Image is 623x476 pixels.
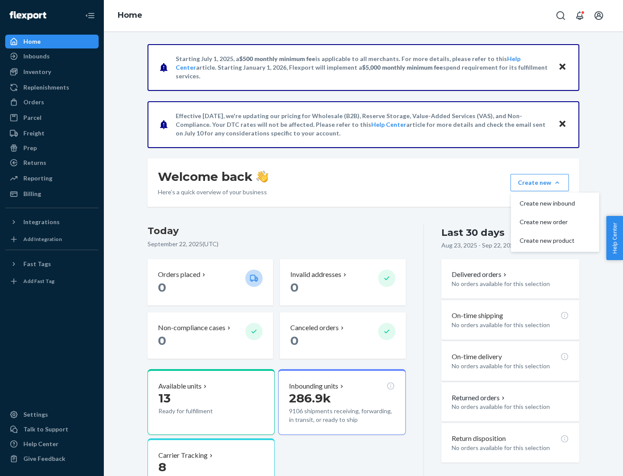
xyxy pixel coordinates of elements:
[5,274,99,288] a: Add Fast Tag
[278,369,405,435] button: Inbounding units286.9k9106 shipments receiving, forwarding, in transit, or ready to ship
[452,321,569,329] p: No orders available for this selection
[371,121,406,128] a: Help Center
[290,323,339,333] p: Canceled orders
[452,280,569,288] p: No orders available for this selection
[557,118,568,131] button: Close
[158,391,170,405] span: 13
[81,7,99,24] button: Close Navigation
[290,333,299,348] span: 0
[148,369,275,435] button: Available units13Ready for fulfillment
[176,55,550,80] p: Starting July 1, 2025, a is applicable to all merchants. For more details, please refer to this a...
[5,35,99,48] a: Home
[239,55,315,62] span: $500 monthly minimum fee
[23,260,51,268] div: Fast Tags
[289,407,395,424] p: 9106 shipments receiving, forwarding, in transit, or ready to ship
[148,312,273,359] button: Non-compliance cases 0
[158,169,268,184] h1: Welcome back
[452,393,507,403] button: Returned orders
[557,61,568,74] button: Close
[111,3,149,28] ol: breadcrumbs
[5,408,99,421] a: Settings
[5,437,99,451] a: Help Center
[23,218,60,226] div: Integrations
[5,257,99,271] button: Fast Tags
[513,194,597,213] button: Create new inbound
[158,188,268,196] p: Here’s a quick overview of your business
[452,270,508,280] button: Delivered orders
[441,241,533,250] p: Aug 23, 2025 - Sep 22, 2025 ( UTC )
[5,49,99,63] a: Inbounds
[452,444,569,452] p: No orders available for this selection
[571,7,588,24] button: Open notifications
[5,452,99,466] button: Give Feedback
[513,232,597,250] button: Create new product
[520,200,575,206] span: Create new inbound
[5,422,99,436] a: Talk to Support
[23,410,48,419] div: Settings
[5,126,99,140] a: Freight
[23,277,55,285] div: Add Fast Tag
[23,68,51,76] div: Inventory
[176,112,550,138] p: Effective [DATE], we're updating our pricing for Wholesale (B2B), Reserve Storage, Value-Added Se...
[290,270,341,280] p: Invalid addresses
[280,259,405,306] button: Invalid addresses 0
[158,381,202,391] p: Available units
[23,158,46,167] div: Returns
[452,434,506,444] p: Return disposition
[158,450,208,460] p: Carrier Tracking
[23,190,41,198] div: Billing
[520,238,575,244] span: Create new product
[158,280,166,295] span: 0
[520,219,575,225] span: Create new order
[513,213,597,232] button: Create new order
[5,65,99,79] a: Inventory
[452,311,503,321] p: On-time shipping
[23,440,58,448] div: Help Center
[148,224,406,238] h3: Today
[23,454,65,463] div: Give Feedback
[552,7,569,24] button: Open Search Box
[590,7,607,24] button: Open account menu
[158,407,238,415] p: Ready for fulfillment
[511,174,569,191] button: Create newCreate new inboundCreate new orderCreate new product
[289,381,338,391] p: Inbounding units
[23,235,62,243] div: Add Integration
[118,10,142,20] a: Home
[289,391,331,405] span: 286.9k
[158,270,200,280] p: Orders placed
[256,170,268,183] img: hand-wave emoji
[23,144,37,152] div: Prep
[452,362,569,370] p: No orders available for this selection
[148,259,273,306] button: Orders placed 0
[23,98,44,106] div: Orders
[5,111,99,125] a: Parcel
[5,232,99,246] a: Add Integration
[5,95,99,109] a: Orders
[5,156,99,170] a: Returns
[158,333,166,348] span: 0
[5,141,99,155] a: Prep
[5,80,99,94] a: Replenishments
[10,11,46,20] img: Flexport logo
[23,129,45,138] div: Freight
[23,425,68,434] div: Talk to Support
[606,216,623,260] button: Help Center
[441,226,504,239] div: Last 30 days
[5,171,99,185] a: Reporting
[23,113,42,122] div: Parcel
[23,83,69,92] div: Replenishments
[280,312,405,359] button: Canceled orders 0
[23,174,52,183] div: Reporting
[158,460,166,474] span: 8
[452,402,569,411] p: No orders available for this selection
[5,215,99,229] button: Integrations
[148,240,406,248] p: September 22, 2025 ( UTC )
[362,64,443,71] span: $5,000 monthly minimum fee
[5,187,99,201] a: Billing
[158,323,225,333] p: Non-compliance cases
[290,280,299,295] span: 0
[23,37,41,46] div: Home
